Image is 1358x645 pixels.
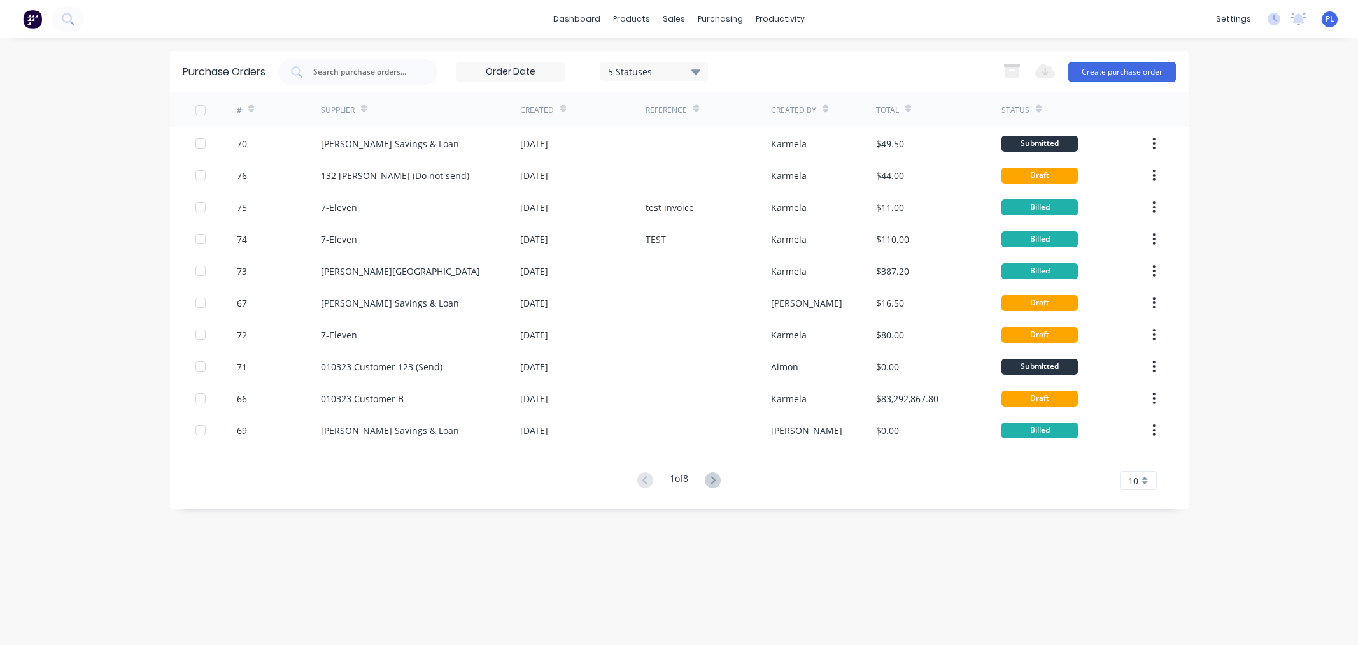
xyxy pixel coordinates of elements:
[23,10,42,29] img: Factory
[771,392,807,405] div: Karmela
[237,296,247,310] div: 67
[520,424,548,437] div: [DATE]
[520,233,548,246] div: [DATE]
[520,137,548,150] div: [DATE]
[520,296,548,310] div: [DATE]
[520,169,548,182] div: [DATE]
[1001,391,1078,407] div: Draft
[1001,231,1078,247] div: Billed
[876,105,899,116] div: Total
[646,201,694,214] div: test invoice
[646,105,687,116] div: Reference
[183,64,265,80] div: Purchase Orders
[237,105,242,116] div: #
[749,10,811,29] div: productivity
[771,328,807,342] div: Karmela
[1001,105,1029,116] div: Status
[321,233,357,246] div: 7-Eleven
[321,424,459,437] div: [PERSON_NAME] Savings & Loan
[1001,263,1078,279] div: Billed
[876,169,904,182] div: $44.00
[1001,136,1078,152] div: Submitted
[520,328,548,342] div: [DATE]
[312,66,418,78] input: Search purchase orders...
[520,265,548,278] div: [DATE]
[237,328,247,342] div: 72
[876,233,909,246] div: $110.00
[547,10,607,29] a: dashboard
[646,233,666,246] div: TEST
[1001,168,1078,184] div: Draft
[237,424,247,437] div: 69
[771,296,842,310] div: [PERSON_NAME]
[1001,295,1078,311] div: Draft
[321,105,355,116] div: Supplier
[876,265,909,278] div: $387.20
[321,169,469,182] div: 132 [PERSON_NAME] (Do not send)
[237,265,247,278] div: 73
[607,10,656,29] div: products
[321,201,357,214] div: 7-Eleven
[771,360,798,373] div: Aimon
[1068,62,1176,82] button: Create purchase order
[321,296,459,310] div: [PERSON_NAME] Savings & Loan
[520,201,548,214] div: [DATE]
[691,10,749,29] div: purchasing
[237,137,247,150] div: 70
[1001,423,1078,438] div: Billed
[1001,327,1078,343] div: Draft
[237,169,247,182] div: 76
[771,137,807,150] div: Karmela
[457,62,564,82] input: Order Date
[771,265,807,278] div: Karmela
[237,201,247,214] div: 75
[1128,474,1138,488] span: 10
[321,328,357,342] div: 7-Eleven
[771,169,807,182] div: Karmela
[876,201,904,214] div: $11.00
[321,265,480,278] div: [PERSON_NAME][GEOGRAPHIC_DATA]
[1210,10,1257,29] div: settings
[1001,199,1078,215] div: Billed
[771,105,816,116] div: Created By
[876,296,904,310] div: $16.50
[1326,13,1334,25] span: PL
[670,472,688,490] div: 1 of 8
[520,105,554,116] div: Created
[876,424,899,437] div: $0.00
[876,137,904,150] div: $49.50
[237,392,247,405] div: 66
[520,392,548,405] div: [DATE]
[656,10,691,29] div: sales
[771,233,807,246] div: Karmela
[771,424,842,437] div: [PERSON_NAME]
[520,360,548,373] div: [DATE]
[237,233,247,246] div: 74
[1001,359,1078,375] div: Submitted
[876,392,938,405] div: $83,292,867.80
[608,64,699,78] div: 5 Statuses
[771,201,807,214] div: Karmela
[321,392,404,405] div: 010323 Customer B
[321,137,459,150] div: [PERSON_NAME] Savings & Loan
[876,328,904,342] div: $80.00
[321,360,442,373] div: 010323 Customer 123 (Send)
[876,360,899,373] div: $0.00
[237,360,247,373] div: 71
